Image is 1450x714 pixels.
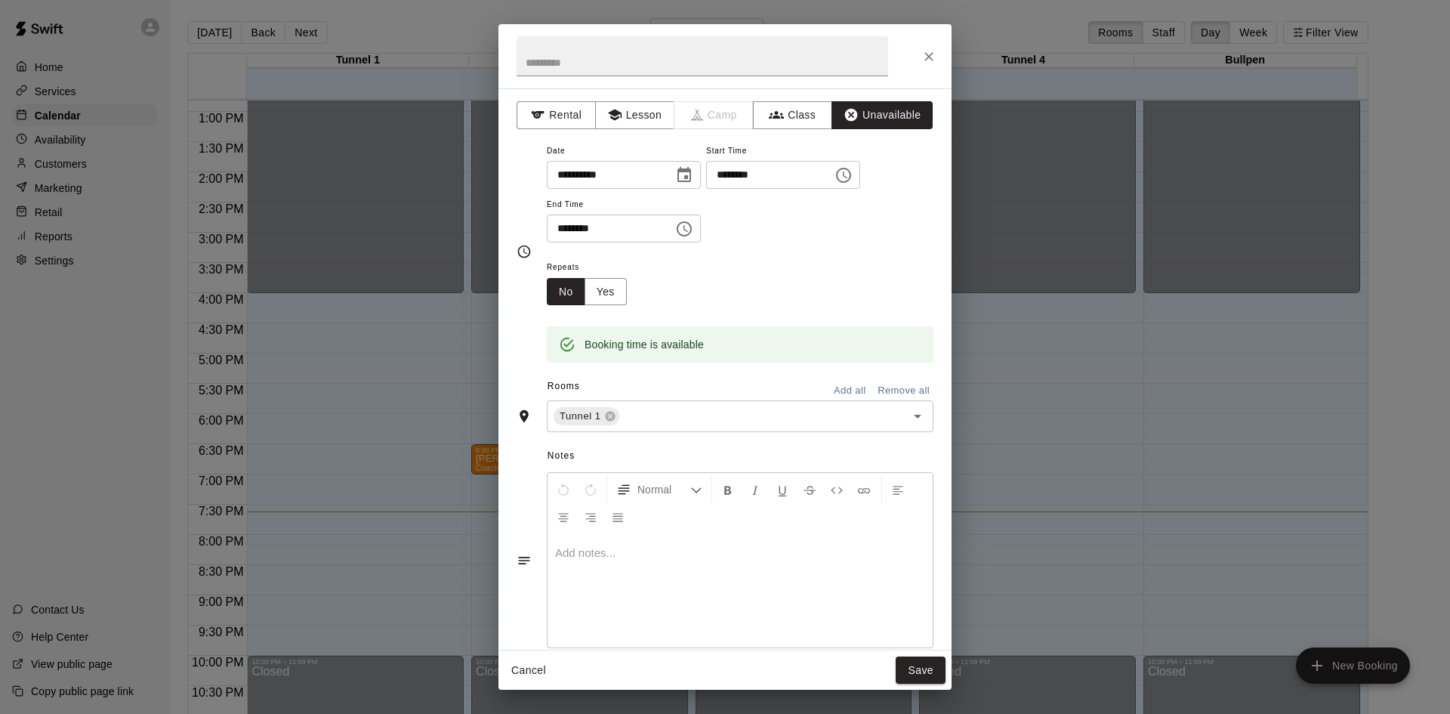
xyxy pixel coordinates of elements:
div: Booking time is available [585,331,704,358]
button: Add all [825,379,874,403]
button: No [547,278,585,306]
button: Lesson [595,101,674,129]
button: Rental [517,101,596,129]
button: Close [915,43,942,70]
button: Unavailable [831,101,933,129]
button: Insert Link [851,476,877,503]
span: Date [547,141,701,162]
button: Right Align [578,503,603,530]
span: Normal [637,482,690,497]
span: End Time [547,195,701,215]
span: Notes [548,444,933,468]
svg: Timing [517,244,532,259]
span: Start Time [706,141,860,162]
button: Choose date, selected date is Sep 9, 2025 [669,160,699,190]
button: Insert Code [824,476,850,503]
span: Repeats [547,258,639,278]
button: Remove all [874,379,933,403]
button: Redo [578,476,603,503]
span: Camps can only be created in the Services page [674,101,754,129]
button: Justify Align [605,503,631,530]
button: Format Strikethrough [797,476,822,503]
button: Format Italics [742,476,768,503]
svg: Rooms [517,409,532,424]
div: outlined button group [547,278,627,306]
button: Save [896,657,946,685]
button: Format Bold [715,476,741,503]
button: Class [753,101,832,129]
button: Formatting Options [610,476,708,503]
button: Cancel [504,657,553,685]
button: Format Underline [770,476,795,503]
button: Choose time, selected time is 10:00 PM [669,214,699,244]
button: Open [907,406,928,427]
div: Tunnel 1 [554,407,619,425]
svg: Notes [517,553,532,568]
span: Tunnel 1 [554,409,607,424]
button: Left Align [885,476,911,503]
button: Center Align [551,503,576,530]
button: Yes [585,278,627,306]
button: Choose time, selected time is 8:00 PM [828,160,859,190]
button: Undo [551,476,576,503]
span: Rooms [548,381,580,391]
